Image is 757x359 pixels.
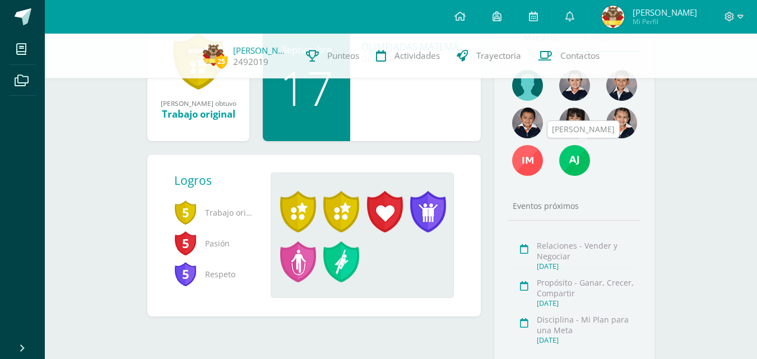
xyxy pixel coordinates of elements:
img: 80fe72239d7bb64ee5220bc42e35fbbd.png [512,108,543,138]
div: Disciplina - Mi Plan para una Meta [537,314,637,335]
a: Contactos [530,34,608,78]
span: 5 [174,230,197,256]
img: 55cd4609078b6f5449d0df1f1668bde8.png [602,6,624,28]
span: Actividades [394,50,440,62]
img: 741b99ff4bfd016cbdb2290a30fe0b5c.png [606,108,637,138]
a: Trayectoria [448,34,530,78]
div: [DATE] [537,262,637,271]
div: [PERSON_NAME] [552,124,615,135]
span: Pasión [174,228,253,259]
div: 17 [274,64,339,111]
img: afe9836b6a3f332c5a69a82cd0ce4076.png [512,70,543,101]
span: Punteos [327,50,359,62]
div: Relaciones - Vender y Negociar [537,240,637,262]
span: Trabajo original [174,197,253,228]
span: 5 [174,199,197,225]
img: 5cc215c3619c8112c53f85aac3bf65ca.png [559,70,590,101]
a: [PERSON_NAME] [233,45,289,56]
a: Punteos [298,34,368,78]
span: Contactos [560,50,600,62]
div: Eventos próximos [508,201,640,211]
img: d51a544b20fbada5847471f97d5df6fb.png [512,145,543,176]
span: [PERSON_NAME] [633,7,697,18]
img: b4ffb51d9bc403c3e4962e06a497738b.png [606,70,637,101]
img: 55cd4609078b6f5449d0df1f1668bde8.png [202,44,225,66]
img: c34265ae2dfffd01021115038d23c04a.png [559,108,590,138]
span: Respeto [174,259,253,290]
span: 5 [174,261,197,287]
a: Actividades [368,34,448,78]
a: 2492019 [233,56,268,68]
div: Trabajo original [159,108,238,120]
span: Trayectoria [476,50,521,62]
div: [PERSON_NAME] obtuvo [159,99,238,108]
img: 5de56fc1f39d24115b7df88dfeacedc6.png [559,145,590,176]
div: [DATE] [537,335,637,345]
div: Logros [174,172,262,188]
span: 25 [215,54,227,68]
div: [DATE] [537,299,637,308]
span: Mi Perfil [633,17,697,26]
div: Propósito - Ganar, Crecer, Compartir [537,277,637,299]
